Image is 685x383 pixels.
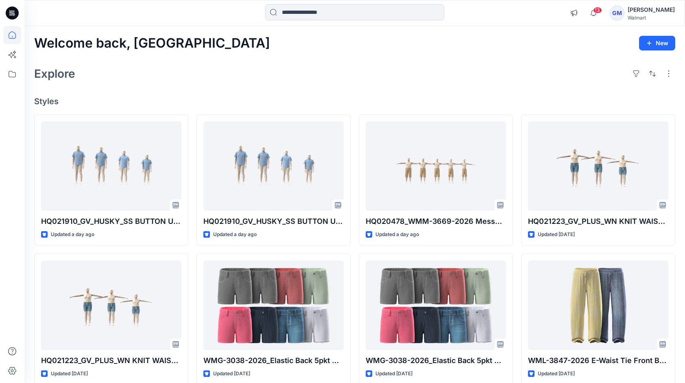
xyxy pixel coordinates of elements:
[41,121,181,211] a: HQ021910_GV_HUSKY_SS BUTTON UP OXFORD SHIRT
[538,370,575,378] p: Updated [DATE]
[366,121,506,211] a: HQ020478_WMM-3669-2026 Messenger Cargo Short
[51,370,88,378] p: Updated [DATE]
[51,230,94,239] p: Updated a day ago
[34,96,675,106] h4: Styles
[41,355,181,366] p: HQ021223_GV_PLUS_WN KNIT WAISTBAND DENIM SHORT
[528,216,668,227] p: HQ021223_GV_PLUS_WN KNIT WAISTBAND DENIM SHORT
[213,370,250,378] p: Updated [DATE]
[628,15,675,21] div: Walmart
[366,260,506,350] a: WMG-3038-2026_Elastic Back 5pkt Denim Shorts 3 Inseam
[538,230,575,239] p: Updated [DATE]
[593,7,602,13] span: 13
[528,121,668,211] a: HQ021223_GV_PLUS_WN KNIT WAISTBAND DENIM SHORT
[528,355,668,366] p: WML-3847-2026 E-Waist Tie Front Barrel
[203,260,344,350] a: WMG-3038-2026_Elastic Back 5pkt Denim Shorts 3 Inseam - Cost Opt
[528,260,668,350] a: WML-3847-2026 E-Waist Tie Front Barrel
[366,216,506,227] p: HQ020478_WMM-3669-2026 Messenger Cargo Short
[41,260,181,350] a: HQ021223_GV_PLUS_WN KNIT WAISTBAND DENIM SHORT
[34,67,75,80] h2: Explore
[203,216,344,227] p: HQ021910_GV_HUSKY_SS BUTTON UP OXFORD SHIRT
[203,121,344,211] a: HQ021910_GV_HUSKY_SS BUTTON UP OXFORD SHIRT
[375,230,419,239] p: Updated a day ago
[639,36,675,50] button: New
[375,370,412,378] p: Updated [DATE]
[366,355,506,366] p: WMG-3038-2026_Elastic Back 5pkt Denim Shorts 3 Inseam
[628,5,675,15] div: [PERSON_NAME]
[41,216,181,227] p: HQ021910_GV_HUSKY_SS BUTTON UP OXFORD SHIRT
[34,36,270,51] h2: Welcome back, [GEOGRAPHIC_DATA]
[213,230,257,239] p: Updated a day ago
[203,355,344,366] p: WMG-3038-2026_Elastic Back 5pkt Denim Shorts 3 Inseam - Cost Opt
[610,6,624,20] div: GM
